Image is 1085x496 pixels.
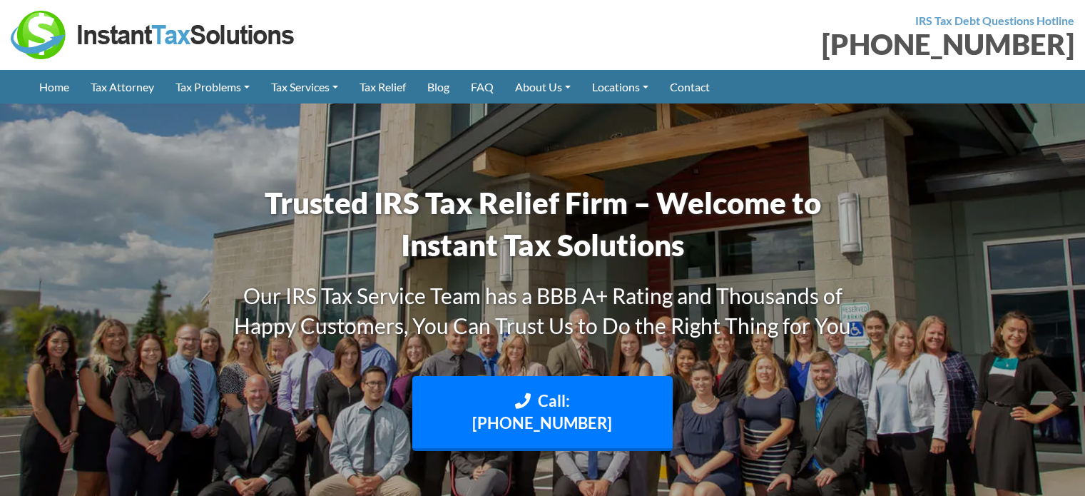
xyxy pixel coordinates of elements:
a: About Us [504,70,581,103]
a: Contact [659,70,720,103]
a: Call: [PHONE_NUMBER] [412,376,673,452]
a: Locations [581,70,659,103]
h1: Trusted IRS Tax Relief Firm – Welcome to Instant Tax Solutions [215,182,871,266]
a: Tax Problems [165,70,260,103]
div: [PHONE_NUMBER] [554,30,1075,59]
h3: Our IRS Tax Service Team has a BBB A+ Rating and Thousands of Happy Customers, You Can Trust Us t... [215,280,871,340]
a: Instant Tax Solutions Logo [11,26,296,40]
a: Tax Attorney [80,70,165,103]
strong: IRS Tax Debt Questions Hotline [915,14,1074,27]
a: FAQ [460,70,504,103]
img: Instant Tax Solutions Logo [11,11,296,59]
a: Blog [417,70,460,103]
a: Tax Relief [349,70,417,103]
a: Tax Services [260,70,349,103]
a: Home [29,70,80,103]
